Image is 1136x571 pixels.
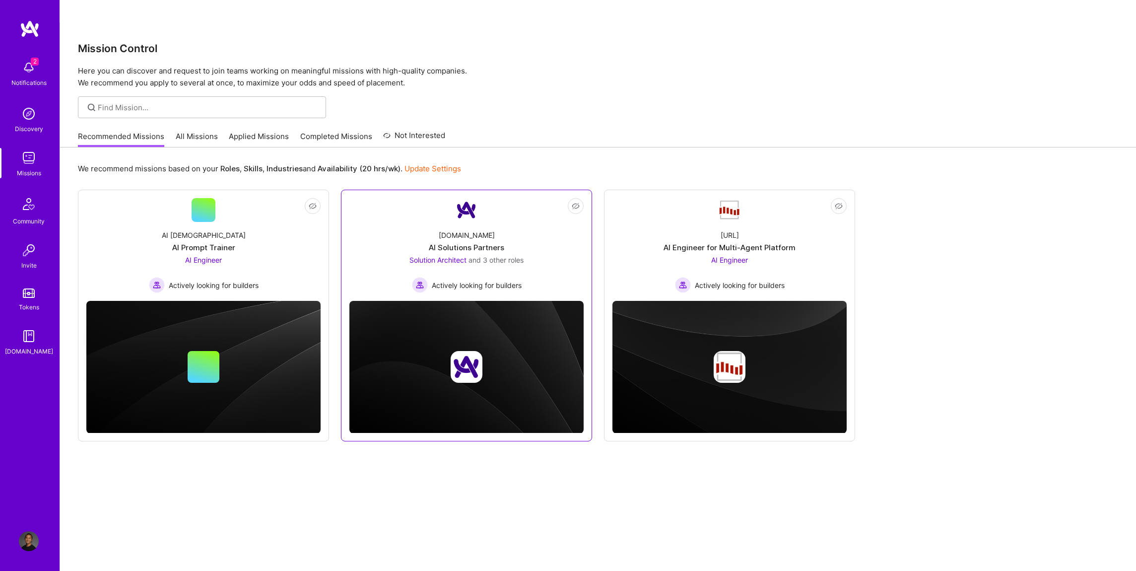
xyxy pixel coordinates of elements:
[19,104,39,124] img: discovery
[451,351,482,383] img: Company logo
[149,277,165,293] img: Actively looking for builders
[78,42,1118,55] h3: Mission Control
[318,164,401,173] b: Availability (20 hrs/wk)
[176,131,218,147] a: All Missions
[455,198,478,222] img: Company Logo
[19,326,39,346] img: guide book
[664,242,796,253] div: AI Engineer for Multi-Agent Platform
[11,77,47,88] div: Notifications
[432,280,522,290] span: Actively looking for builders
[229,131,289,147] a: Applied Missions
[19,531,39,551] img: User Avatar
[220,164,240,173] b: Roles
[16,531,41,551] a: User Avatar
[404,164,461,173] a: Update Settings
[86,301,321,433] img: cover
[86,102,97,113] i: icon SearchGrey
[19,58,39,77] img: bell
[98,102,319,113] input: Find Mission...
[78,163,461,174] p: We recommend missions based on your , , and .
[162,230,246,240] div: AI [DEMOGRAPHIC_DATA]
[429,242,504,253] div: AI Solutions Partners
[78,65,1118,89] p: Here you can discover and request to join teams working on meaningful missions with high-quality ...
[835,202,843,210] i: icon EyeClosed
[17,168,41,178] div: Missions
[15,124,43,134] div: Discovery
[13,216,45,226] div: Community
[31,58,39,66] span: 2
[185,256,222,264] span: AI Engineer
[267,164,303,173] b: Industries
[349,301,584,433] img: cover
[17,192,41,216] img: Community
[300,131,372,147] a: Completed Missions
[711,256,748,264] span: AI Engineer
[78,131,164,147] a: Recommended Missions
[718,200,741,220] img: Company Logo
[721,230,739,240] div: [URL]
[244,164,263,173] b: Skills
[675,277,691,293] img: Actively looking for builders
[572,202,580,210] i: icon EyeClosed
[695,280,785,290] span: Actively looking for builders
[169,280,259,290] span: Actively looking for builders
[23,288,35,298] img: tokens
[349,198,584,293] a: Company Logo[DOMAIN_NAME]AI Solutions PartnersSolution Architect and 3 other rolesActively lookin...
[309,202,317,210] i: icon EyeClosed
[21,260,37,271] div: Invite
[19,148,39,168] img: teamwork
[439,230,495,240] div: [DOMAIN_NAME]
[412,277,428,293] img: Actively looking for builders
[86,198,321,293] a: AI [DEMOGRAPHIC_DATA]AI Prompt TrainerAI Engineer Actively looking for buildersActively looking f...
[612,198,847,293] a: Company Logo[URL]AI Engineer for Multi-Agent PlatformAI Engineer Actively looking for buildersAct...
[5,346,53,357] div: [DOMAIN_NAME]
[172,242,235,253] div: AI Prompt Trainer
[20,20,40,38] img: logo
[19,240,39,260] img: Invite
[383,130,445,147] a: Not Interested
[714,351,745,383] img: Company logo
[409,256,467,264] span: Solution Architect
[612,301,847,433] img: cover
[468,256,524,264] span: and 3 other roles
[19,302,39,312] div: Tokens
